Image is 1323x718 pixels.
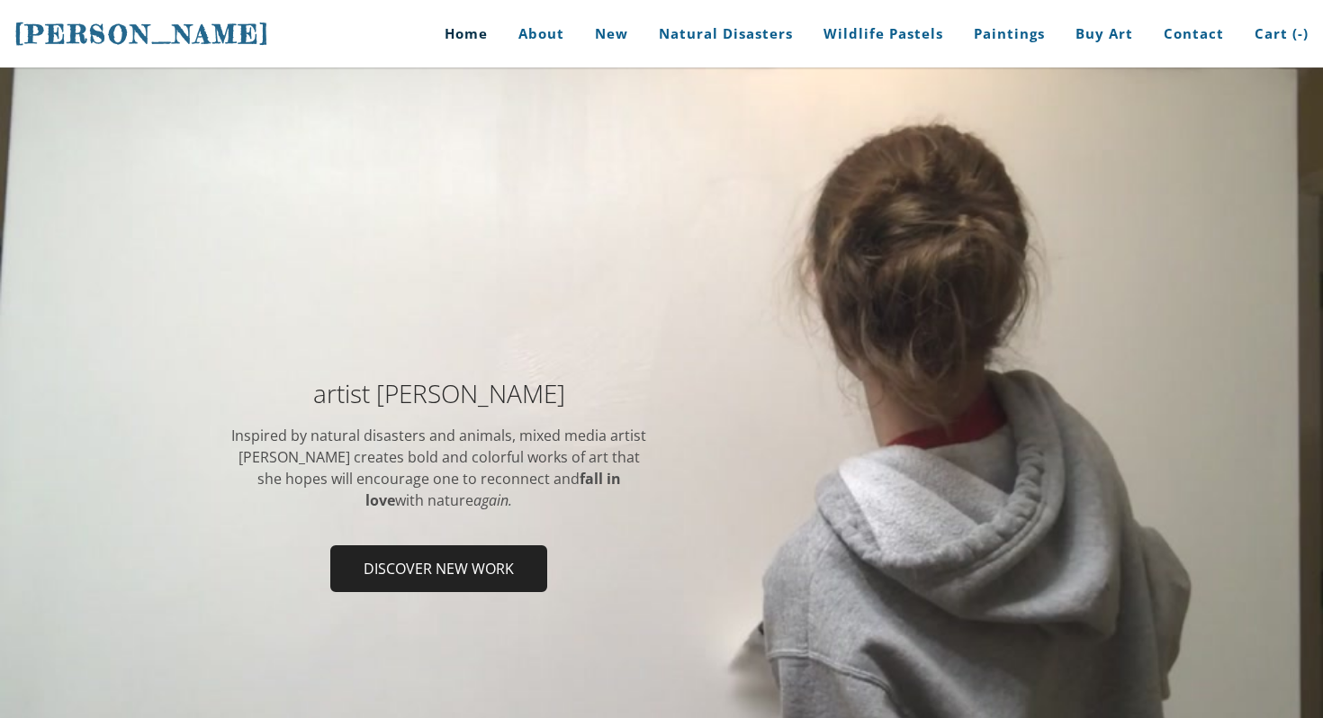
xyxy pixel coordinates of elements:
a: Discover new work [330,545,547,592]
em: again. [473,490,512,510]
span: [PERSON_NAME] [14,19,270,49]
a: [PERSON_NAME] [14,17,270,51]
h2: artist [PERSON_NAME] [229,381,648,406]
span: Discover new work [332,547,545,590]
span: - [1298,24,1303,42]
div: Inspired by natural disasters and animals, mixed media artist [PERSON_NAME] ​creates bold and col... [229,425,648,511]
